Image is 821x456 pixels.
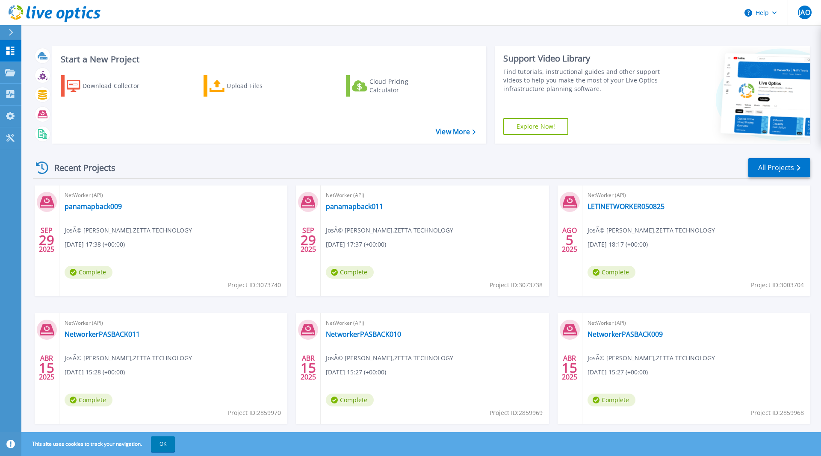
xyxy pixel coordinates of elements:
[588,368,648,377] span: [DATE] 15:27 (+00:00)
[561,352,578,383] div: ABR 2025
[39,364,54,371] span: 15
[748,158,810,177] a: All Projects
[65,330,140,338] a: NetworkerPASBACK011
[326,353,453,363] span: JosÃ© [PERSON_NAME] , ZETTA TECHNOLOGY
[490,280,543,290] span: Project ID: 3073738
[151,436,175,452] button: OK
[503,118,568,135] a: Explore Now!
[65,318,282,328] span: NetWorker (API)
[61,55,475,64] h3: Start a New Project
[300,224,316,256] div: SEP 2025
[326,191,543,200] span: NetWorker (API)
[204,75,299,97] a: Upload Files
[490,408,543,418] span: Project ID: 2859969
[588,353,715,363] span: JosÃ© [PERSON_NAME] , ZETTA TECHNOLOGY
[326,266,374,279] span: Complete
[561,224,578,256] div: AGO 2025
[346,75,441,97] a: Cloud Pricing Calculator
[39,236,54,244] span: 29
[227,77,295,94] div: Upload Files
[503,53,664,64] div: Support Video Library
[326,202,383,211] a: panamapback011
[326,318,543,328] span: NetWorker (API)
[326,368,386,377] span: [DATE] 15:27 (+00:00)
[326,330,401,338] a: NetworkerPASBACK010
[326,394,374,406] span: Complete
[65,353,192,363] span: JosÃ© [PERSON_NAME] , ZETTA TECHNOLOGY
[301,364,316,371] span: 15
[65,240,125,249] span: [DATE] 17:38 (+00:00)
[751,408,804,418] span: Project ID: 2859968
[588,191,805,200] span: NetWorker (API)
[228,408,281,418] span: Project ID: 2859970
[300,352,316,383] div: ABR 2025
[588,318,805,328] span: NetWorker (API)
[65,202,122,211] a: panamapback009
[588,240,648,249] span: [DATE] 18:17 (+00:00)
[24,436,175,452] span: This site uses cookies to track your navigation.
[503,68,664,93] div: Find tutorials, instructional guides and other support videos to help you make the most of your L...
[562,364,577,371] span: 15
[588,394,635,406] span: Complete
[799,9,810,16] span: JAO
[751,280,804,290] span: Project ID: 3003704
[301,236,316,244] span: 29
[326,240,386,249] span: [DATE] 17:37 (+00:00)
[588,266,635,279] span: Complete
[65,368,125,377] span: [DATE] 15:28 (+00:00)
[83,77,151,94] div: Download Collector
[61,75,156,97] a: Download Collector
[566,236,573,244] span: 5
[65,191,282,200] span: NetWorker (API)
[588,226,715,235] span: JosÃ© [PERSON_NAME] , ZETTA TECHNOLOGY
[38,352,55,383] div: ABR 2025
[65,266,112,279] span: Complete
[326,226,453,235] span: JosÃ© [PERSON_NAME] , ZETTA TECHNOLOGY
[38,224,55,256] div: SEP 2025
[228,280,281,290] span: Project ID: 3073740
[65,226,192,235] span: JosÃ© [PERSON_NAME] , ZETTA TECHNOLOGY
[65,394,112,406] span: Complete
[588,202,664,211] a: LETINETWORKER050825
[33,157,127,178] div: Recent Projects
[436,128,475,136] a: View More
[369,77,438,94] div: Cloud Pricing Calculator
[588,330,663,338] a: NetworkerPASBACK009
